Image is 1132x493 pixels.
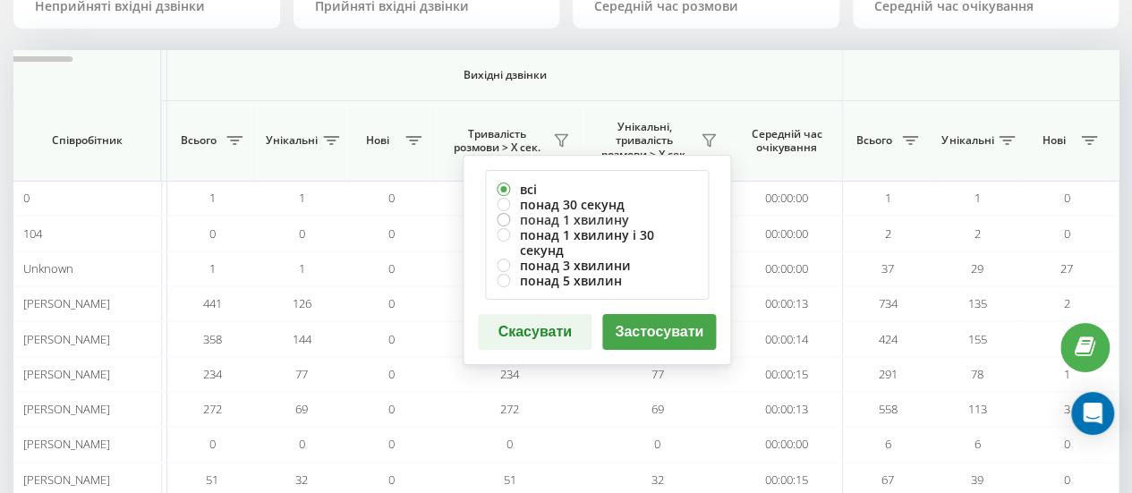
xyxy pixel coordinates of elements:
[497,273,697,288] label: понад 5 хвилин
[885,190,891,206] span: 1
[881,472,894,488] span: 67
[500,401,519,417] span: 272
[23,190,30,206] span: 0
[879,366,898,382] span: 291
[29,133,145,148] span: Співробітник
[1064,225,1070,242] span: 0
[478,314,592,350] button: Скасувати
[731,427,843,462] td: 00:00:00
[203,366,222,382] span: 234
[388,472,395,488] span: 0
[1064,366,1070,382] span: 1
[388,401,395,417] span: 0
[731,392,843,427] td: 00:00:13
[651,366,664,382] span: 77
[299,225,305,242] span: 0
[731,357,843,392] td: 00:00:15
[23,295,110,311] span: [PERSON_NAME]
[206,472,218,488] span: 51
[23,472,110,488] span: [PERSON_NAME]
[176,133,221,148] span: Всього
[293,331,311,347] span: 144
[388,366,395,382] span: 0
[299,260,305,276] span: 1
[388,190,395,206] span: 0
[1031,133,1076,148] span: Нові
[209,225,216,242] span: 0
[731,216,843,251] td: 00:00:00
[885,436,891,452] span: 6
[602,314,716,350] button: Застосувати
[968,401,987,417] span: 113
[299,190,305,206] span: 1
[1064,190,1070,206] span: 0
[500,366,519,382] span: 234
[388,260,395,276] span: 0
[23,225,42,242] span: 104
[879,331,898,347] span: 424
[506,436,513,452] span: 0
[203,331,222,347] span: 358
[209,68,801,82] span: Вихідні дзвінки
[1064,295,1070,311] span: 2
[295,366,308,382] span: 77
[651,401,664,417] span: 69
[968,295,987,311] span: 135
[651,472,664,488] span: 32
[941,133,993,148] span: Унікальні
[885,225,891,242] span: 2
[497,197,697,212] label: понад 30 секунд
[445,127,548,155] span: Тривалість розмови > Х сек.
[209,436,216,452] span: 0
[388,225,395,242] span: 0
[731,286,843,321] td: 00:00:13
[266,133,318,148] span: Унікальні
[731,321,843,356] td: 00:00:14
[881,260,894,276] span: 37
[975,225,981,242] span: 2
[731,181,843,216] td: 00:00:00
[745,127,829,155] span: Середній час очікування
[209,190,216,206] span: 1
[295,472,308,488] span: 32
[388,331,395,347] span: 0
[388,436,395,452] span: 0
[293,295,311,311] span: 126
[497,182,697,197] label: всі
[23,260,73,276] span: Unknown
[592,120,695,162] span: Унікальні, тривалість розмови > Х сек.
[968,331,987,347] span: 155
[23,436,110,452] span: [PERSON_NAME]
[852,133,897,148] span: Всього
[654,436,660,452] span: 0
[879,295,898,311] span: 734
[971,366,983,382] span: 78
[497,227,697,258] label: понад 1 хвилину і 30 секунд
[23,401,110,417] span: [PERSON_NAME]
[203,295,222,311] span: 441
[1064,401,1070,417] span: 3
[299,436,305,452] span: 0
[504,472,516,488] span: 51
[879,401,898,417] span: 558
[975,190,981,206] span: 1
[209,260,216,276] span: 1
[1064,436,1070,452] span: 0
[971,472,983,488] span: 39
[23,366,110,382] span: [PERSON_NAME]
[1064,472,1070,488] span: 0
[1071,392,1114,435] div: Open Intercom Messenger
[355,133,400,148] span: Нові
[295,401,308,417] span: 69
[497,258,697,273] label: понад 3 хвилини
[731,251,843,286] td: 00:00:00
[1060,260,1073,276] span: 27
[388,295,395,311] span: 0
[975,436,981,452] span: 6
[971,260,983,276] span: 29
[203,401,222,417] span: 272
[23,331,110,347] span: [PERSON_NAME]
[497,212,697,227] label: понад 1 хвилину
